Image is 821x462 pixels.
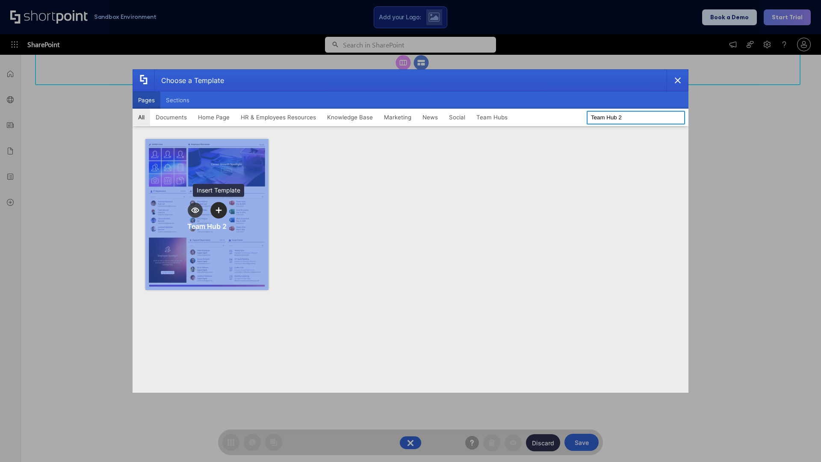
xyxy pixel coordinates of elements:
div: template selector [133,69,688,393]
button: Social [443,109,471,126]
button: News [417,109,443,126]
div: Choose a Template [154,70,224,91]
button: Team Hubs [471,109,513,126]
button: Documents [150,109,192,126]
input: Search [587,111,685,124]
button: All [133,109,150,126]
div: Team Hub 2 [187,222,227,231]
button: Knowledge Base [322,109,378,126]
iframe: Chat Widget [778,421,821,462]
button: Sections [160,92,195,109]
button: Home Page [192,109,235,126]
button: Pages [133,92,160,109]
button: Marketing [378,109,417,126]
button: HR & Employees Resources [235,109,322,126]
